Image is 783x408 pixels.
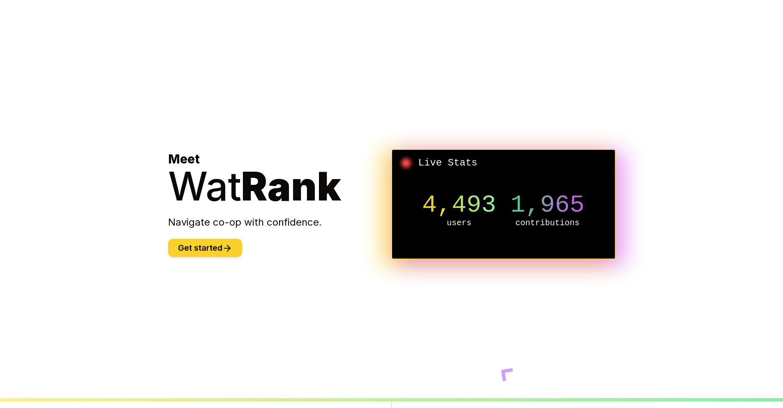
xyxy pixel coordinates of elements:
button: Get started [168,239,242,257]
h1: Meet [168,152,392,206]
a: Get started [168,244,242,252]
p: users [415,217,504,229]
p: 1,965 [504,193,592,217]
p: Navigate co-op with confidence. [168,216,392,229]
h2: Live Stats [399,156,608,170]
span: Wat [168,162,241,210]
p: contributions [504,217,592,229]
span: Rank [241,162,341,210]
p: 4,493 [415,193,504,217]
